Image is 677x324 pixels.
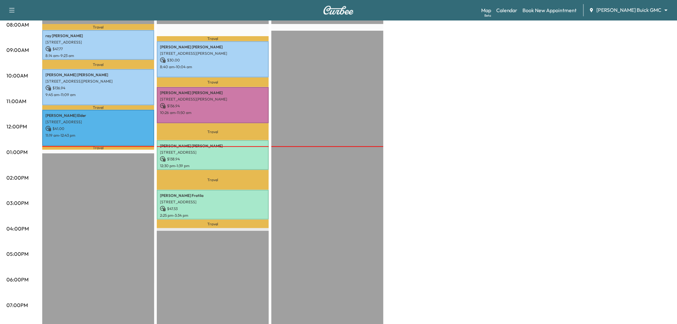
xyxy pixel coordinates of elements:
[45,33,151,38] p: ray [PERSON_NAME]
[42,60,154,69] p: Travel
[496,6,518,14] a: Calendar
[160,213,266,218] p: 2:25 pm - 3:34 pm
[160,143,266,149] p: [PERSON_NAME] [PERSON_NAME]
[160,51,266,56] p: [STREET_ADDRESS][PERSON_NAME]
[157,77,269,87] p: Travel
[160,90,266,95] p: [PERSON_NAME] [PERSON_NAME]
[45,40,151,45] p: [STREET_ADDRESS]
[160,150,266,155] p: [STREET_ADDRESS]
[323,6,354,15] img: Curbee Logo
[597,6,662,14] span: [PERSON_NAME] Buick GMC
[45,53,151,58] p: 8:14 am - 9:23 am
[42,105,154,109] p: Travel
[160,45,266,50] p: [PERSON_NAME] [PERSON_NAME]
[160,163,266,168] p: 12:30 pm - 1:39 pm
[42,146,154,150] p: Travel
[523,6,577,14] a: Book New Appointment
[6,123,27,130] p: 12:00PM
[157,220,269,228] p: Travel
[6,199,28,207] p: 03:00PM
[160,103,266,109] p: $ 136.94
[160,57,266,63] p: $ 30.00
[481,6,491,14] a: MapBeta
[45,133,151,138] p: 11:19 am - 12:43 pm
[6,97,26,105] p: 11:00AM
[42,24,154,30] p: Travel
[45,72,151,77] p: [PERSON_NAME] [PERSON_NAME]
[6,148,28,156] p: 01:00PM
[6,276,28,283] p: 06:00PM
[160,206,266,212] p: $ 47.53
[160,199,266,205] p: [STREET_ADDRESS]
[45,46,151,52] p: $ 47.77
[6,174,28,182] p: 02:00PM
[160,110,266,115] p: 10:26 am - 11:50 am
[160,97,266,102] p: [STREET_ADDRESS][PERSON_NAME]
[6,301,28,309] p: 07:00PM
[45,85,151,91] p: $ 136.94
[484,13,491,18] div: Beta
[157,36,269,41] p: Travel
[160,64,266,69] p: 8:40 am - 10:04 am
[6,72,28,79] p: 10:00AM
[45,113,151,118] p: [PERSON_NAME] Elder
[45,92,151,97] p: 9:45 am - 11:09 am
[45,119,151,125] p: [STREET_ADDRESS]
[6,250,28,258] p: 05:00PM
[45,79,151,84] p: [STREET_ADDRESS][PERSON_NAME]
[6,21,29,28] p: 08:00AM
[157,123,269,141] p: Travel
[160,193,266,198] p: [PERSON_NAME] Fratila
[160,156,266,162] p: $ 138.94
[6,225,29,232] p: 04:00PM
[45,126,151,132] p: $ 41.00
[6,46,29,54] p: 09:00AM
[157,170,269,190] p: Travel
